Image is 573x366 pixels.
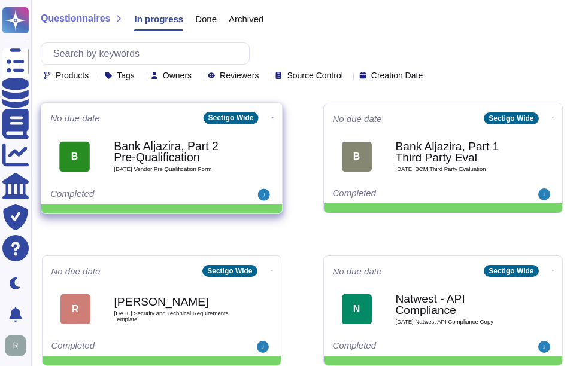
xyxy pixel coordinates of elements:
span: Reviewers [220,71,259,80]
b: Natwest - API Compliance [396,293,516,316]
div: Sectigo Wide [202,265,257,277]
span: Source Control [287,71,342,80]
div: Sectigo Wide [484,265,538,277]
div: R [60,294,90,324]
span: No due date [333,114,382,123]
span: Owners [163,71,192,80]
input: Search by keywords [47,43,249,64]
img: user [538,188,550,200]
span: Done [195,14,217,23]
div: N [342,294,372,324]
button: user [2,333,35,359]
div: Completed [333,188,480,200]
b: Bank Aljazira, Part 1 Third Party Eval [396,141,516,163]
span: [DATE] Vendor Pre Qualification Form [114,167,235,173]
img: user [5,335,26,356]
span: No due date [50,114,100,123]
span: [DATE] Natwest API Compliance Copy [396,319,516,325]
span: Creation Date [371,71,423,80]
span: [DATE] Security and Technical Requirements Template [114,310,234,322]
div: Sectigo Wide [484,112,538,124]
img: user [257,189,269,201]
b: [PERSON_NAME] [114,296,234,307]
div: Sectigo Wide [203,112,258,124]
div: B [59,141,90,172]
span: In progress [134,14,183,23]
span: Archived [229,14,263,23]
img: user [538,341,550,353]
span: No due date [51,267,101,276]
div: Completed [333,341,480,353]
div: Completed [50,189,199,201]
div: B [342,142,372,172]
span: Questionnaires [41,14,110,23]
img: user [257,341,269,353]
div: Completed [51,341,198,353]
b: Bank Aljazira, Part 2 Pre-Qualification [114,141,235,164]
span: Products [56,71,89,80]
span: Tags [117,71,135,80]
span: [DATE] BCM Third Party Evaluation [396,166,516,172]
span: No due date [333,267,382,276]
